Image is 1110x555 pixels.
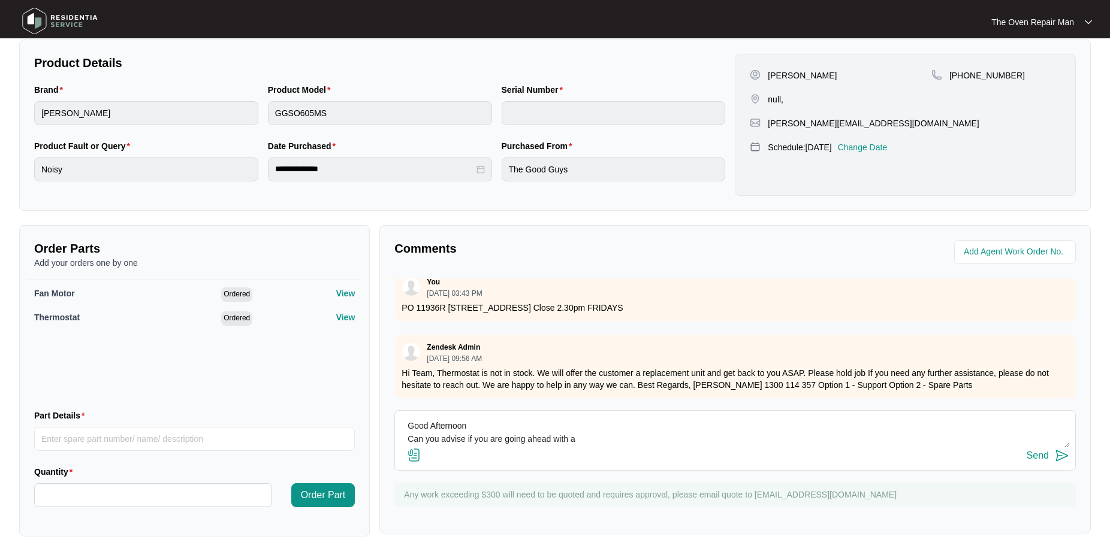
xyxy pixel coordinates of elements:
p: [PHONE_NUMBER] [949,69,1025,81]
p: Zendesk Admin [427,342,480,352]
img: send-icon.svg [1055,448,1069,463]
span: Ordered [221,287,252,302]
label: Date Purchased [268,140,340,152]
input: Brand [34,101,258,125]
span: Thermostat [34,313,80,322]
button: Send [1027,448,1069,464]
p: Product Details [34,54,725,71]
p: Hi Team, Thermostat is not in stock. We will offer the customer a replacement unit and get back t... [402,367,1069,391]
label: Brand [34,84,68,96]
label: Product Model [268,84,336,96]
label: Quantity [34,466,77,478]
p: Order Parts [34,240,355,257]
label: Purchased From [502,140,577,152]
img: map-pin [750,141,761,152]
img: dropdown arrow [1085,19,1092,25]
p: [PERSON_NAME] [768,69,837,81]
p: View [336,287,355,299]
img: user-pin [750,69,761,80]
p: [PERSON_NAME][EMAIL_ADDRESS][DOMAIN_NAME] [768,117,979,129]
p: null, [768,93,783,105]
input: Part Details [34,427,355,451]
input: Purchased From [502,157,726,181]
span: Order Part [301,488,346,502]
textarea: Good Afternoon Can you advise if you are going ahead with a [401,417,1069,448]
p: PO 11936R [STREET_ADDRESS] Close 2.30pm FRIDAYS [402,302,1069,314]
input: Date Purchased [275,163,474,175]
span: Fan Motor [34,289,75,298]
input: Product Fault or Query [34,157,258,181]
img: residentia service logo [18,3,102,39]
p: Change Date [838,141,888,153]
p: The Oven Repair Man [991,16,1074,28]
p: [DATE] 03:43 PM [427,290,482,297]
input: Product Model [268,101,492,125]
div: Send [1027,450,1049,461]
p: View [336,311,355,323]
label: Product Fault or Query [34,140,135,152]
input: Add Agent Work Order No. [964,245,1069,259]
input: Serial Number [502,101,726,125]
p: Comments [394,240,726,257]
p: Any work exceeding $300 will need to be quoted and requires approval, please email quote to [EMAI... [404,489,1070,501]
p: Add your orders one by one [34,257,355,269]
span: Ordered [221,311,252,326]
img: map-pin [750,93,761,104]
input: Quantity [35,484,272,507]
p: Schedule: [DATE] [768,141,831,153]
img: file-attachment-doc.svg [407,448,421,462]
img: user.svg [402,278,420,296]
p: You [427,277,440,287]
img: user.svg [402,343,420,361]
img: map-pin [750,117,761,128]
p: [DATE] 09:56 AM [427,355,482,362]
button: Order Part [291,483,355,507]
img: map-pin [931,69,942,80]
label: Part Details [34,410,90,421]
label: Serial Number [502,84,568,96]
